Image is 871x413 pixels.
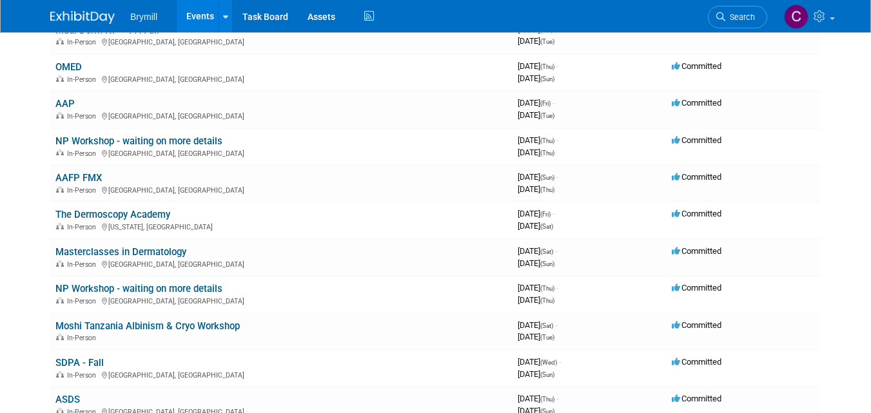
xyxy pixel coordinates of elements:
span: - [556,61,558,71]
span: [DATE] [518,61,558,71]
img: Cindy O [784,5,808,29]
div: [US_STATE], [GEOGRAPHIC_DATA] [55,221,507,231]
span: (Fri) [540,211,551,218]
span: In-Person [67,260,100,269]
span: (Thu) [540,137,554,144]
span: Committed [672,246,721,256]
span: - [556,135,558,145]
span: (Sat) [540,223,553,230]
span: [DATE] [518,135,558,145]
span: (Thu) [540,186,554,193]
span: (Thu) [540,63,554,70]
img: In-Person Event [56,297,64,303]
span: (Thu) [540,297,554,304]
img: In-Person Event [56,260,64,267]
span: In-Person [67,297,100,305]
span: [DATE] [518,369,554,379]
span: Committed [672,24,721,34]
span: (Sat) [540,248,553,255]
span: - [553,209,554,218]
a: NP Workshop - waiting on more details [55,283,222,294]
span: (Tue) [540,38,554,45]
span: (Wed) [540,359,557,366]
span: [DATE] [518,394,558,403]
a: The Dermoscopy Academy [55,209,170,220]
span: (Thu) [540,149,554,157]
span: In-Person [67,334,100,342]
span: Committed [672,61,721,71]
a: NP Workshop - waiting on more details [55,135,222,147]
a: Search [708,6,767,28]
span: [DATE] [518,209,554,218]
span: [DATE] [518,24,557,34]
a: Maui Derm NP + PA Fall [55,24,159,36]
img: In-Person Event [56,38,64,44]
img: In-Person Event [56,371,64,378]
span: In-Person [67,38,100,46]
span: Committed [672,209,721,218]
span: [DATE] [518,172,558,182]
span: [DATE] [518,246,557,256]
span: [DATE] [518,320,557,330]
span: [DATE] [518,258,554,268]
span: Committed [672,357,721,367]
div: [GEOGRAPHIC_DATA], [GEOGRAPHIC_DATA] [55,258,507,269]
span: (Sun) [540,371,554,378]
div: [GEOGRAPHIC_DATA], [GEOGRAPHIC_DATA] [55,184,507,195]
span: In-Person [67,223,100,231]
span: In-Person [67,112,100,120]
span: Committed [672,98,721,108]
span: (Tue) [540,334,554,341]
a: AAP [55,98,75,110]
span: [DATE] [518,295,554,305]
span: Committed [672,320,721,330]
span: Brymill [130,12,157,22]
span: Committed [672,394,721,403]
div: [GEOGRAPHIC_DATA], [GEOGRAPHIC_DATA] [55,110,507,120]
span: [DATE] [518,98,554,108]
a: ASDS [55,394,80,405]
span: (Sun) [540,75,554,82]
span: (Fri) [540,100,551,107]
img: In-Person Event [56,75,64,82]
span: (Sat) [540,26,553,34]
img: In-Person Event [56,149,64,156]
div: [GEOGRAPHIC_DATA], [GEOGRAPHIC_DATA] [55,36,507,46]
span: [DATE] [518,184,554,194]
div: [GEOGRAPHIC_DATA], [GEOGRAPHIC_DATA] [55,73,507,84]
div: [GEOGRAPHIC_DATA], [GEOGRAPHIC_DATA] [55,369,507,379]
span: - [556,394,558,403]
span: [DATE] [518,148,554,157]
span: (Sun) [540,174,554,181]
img: In-Person Event [56,186,64,193]
div: [GEOGRAPHIC_DATA], [GEOGRAPHIC_DATA] [55,148,507,158]
img: ExhibitDay [50,11,115,24]
span: Committed [672,172,721,182]
span: In-Person [67,149,100,158]
a: Masterclasses in Dermatology [55,246,186,258]
a: SDPA - Fall [55,357,104,369]
span: [DATE] [518,357,561,367]
span: [DATE] [518,283,558,293]
span: (Sat) [540,322,553,329]
span: In-Person [67,75,100,84]
img: In-Person Event [56,334,64,340]
span: - [556,172,558,182]
span: Committed [672,283,721,293]
span: - [555,24,557,34]
span: (Sun) [540,260,554,267]
span: [DATE] [518,110,554,120]
span: [DATE] [518,221,553,231]
span: - [555,246,557,256]
span: [DATE] [518,36,554,46]
span: Committed [672,135,721,145]
a: Moshi Tanzania Albinism & Cryo Workshop [55,320,240,332]
span: (Thu) [540,396,554,403]
span: In-Person [67,371,100,379]
span: [DATE] [518,73,554,83]
a: AAFP FMX [55,172,102,184]
a: OMED [55,61,82,73]
span: [DATE] [518,332,554,341]
span: - [559,357,561,367]
span: - [555,320,557,330]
